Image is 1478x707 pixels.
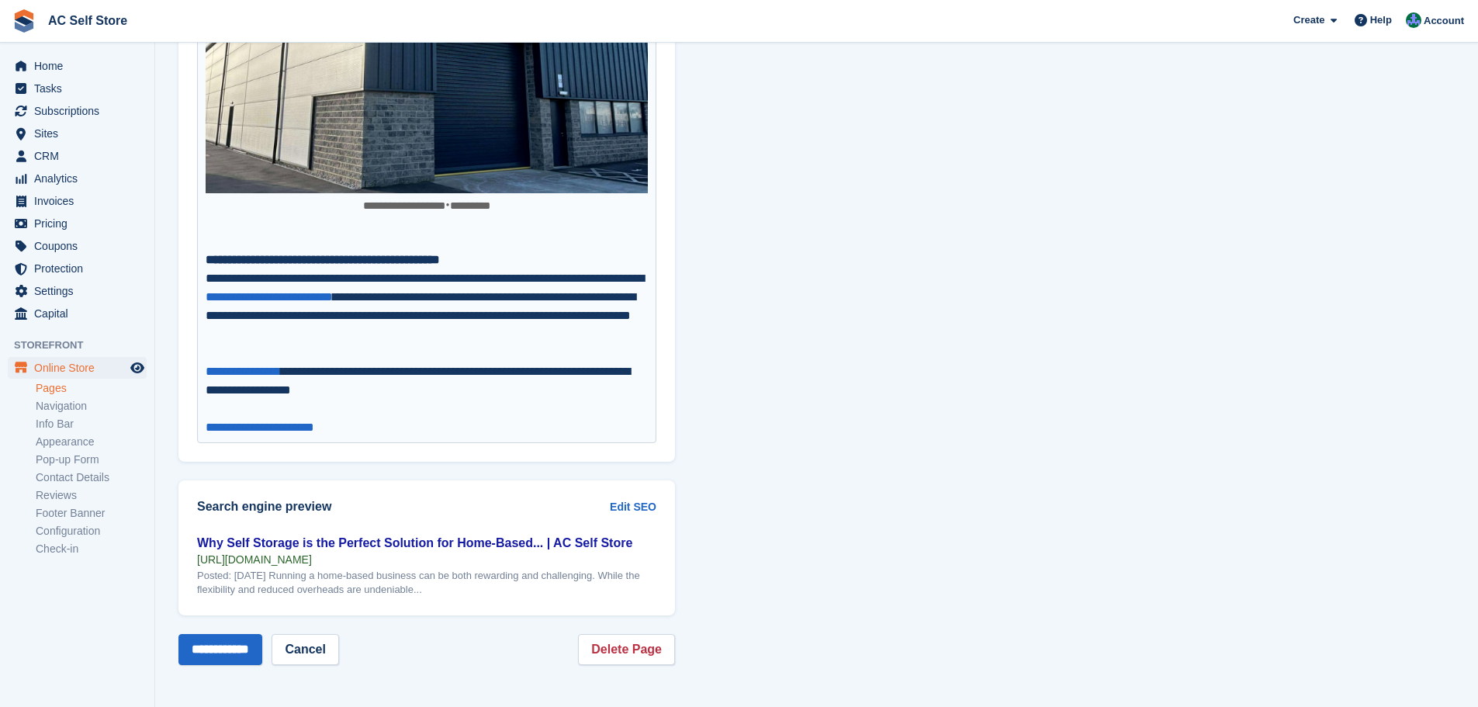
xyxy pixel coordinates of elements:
a: menu [8,145,147,167]
a: Footer Banner [36,506,147,521]
a: menu [8,258,147,279]
a: Contact Details [36,470,147,485]
h2: Search engine preview [197,500,610,514]
span: Invoices [34,190,127,212]
a: AC Self Store [42,8,133,33]
a: menu [8,235,147,257]
a: menu [8,303,147,324]
a: Appearance [36,435,147,449]
a: Pages [36,381,147,396]
a: menu [8,190,147,212]
a: Navigation [36,399,147,414]
a: Check-in [36,542,147,556]
a: menu [8,55,147,77]
a: menu [8,357,147,379]
span: Settings [34,280,127,302]
span: Home [34,55,127,77]
span: Pricing [34,213,127,234]
a: Configuration [36,524,147,539]
span: Subscriptions [34,100,127,122]
a: menu [8,213,147,234]
div: Why Self Storage is the Perfect Solution for Home-Based... | AC Self Store [197,534,656,553]
a: Pop-up Form [36,452,147,467]
span: Account [1424,13,1464,29]
a: Delete Page [578,634,675,665]
a: menu [8,168,147,189]
a: menu [8,123,147,144]
a: Preview store [128,359,147,377]
a: Edit SEO [610,499,656,515]
a: Reviews [36,488,147,503]
span: Tasks [34,78,127,99]
span: Protection [34,258,127,279]
a: Info Bar [36,417,147,431]
a: menu [8,100,147,122]
a: menu [8,78,147,99]
div: Posted: [DATE] Running a home-based business can be both rewarding and challenging. While the fle... [197,569,656,597]
span: Analytics [34,168,127,189]
img: stora-icon-8386f47178a22dfd0bd8f6a31ec36ba5ce8667c1dd55bd0f319d3a0aa187defe.svg [12,9,36,33]
span: Create [1293,12,1324,28]
a: Cancel [272,634,338,665]
a: menu [8,280,147,302]
span: Online Store [34,357,127,379]
span: Capital [34,303,127,324]
img: David Armstrong [1406,12,1421,28]
div: [URL][DOMAIN_NAME] [197,553,656,567]
span: Storefront [14,338,154,353]
span: Help [1370,12,1392,28]
span: Coupons [34,235,127,257]
span: CRM [34,145,127,167]
span: Sites [34,123,127,144]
